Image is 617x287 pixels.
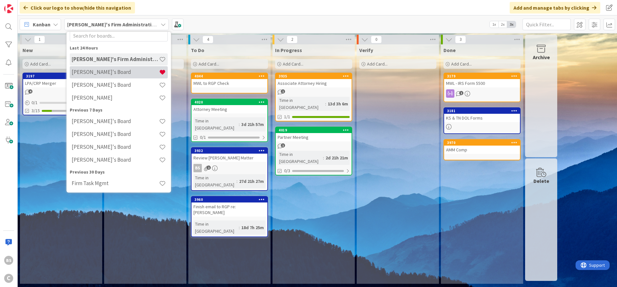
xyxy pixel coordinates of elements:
[275,127,352,175] a: 4019Partner MeetingTime in [GEOGRAPHIC_DATA]:2d 21h 21m0/3
[26,74,99,78] div: 3197
[70,107,168,113] div: Previous 7 Days
[239,224,240,231] span: :
[276,73,352,79] div: 3935
[72,157,159,163] h4: [PERSON_NAME]'s Board
[192,154,267,162] div: Review [PERSON_NAME] Matter
[4,256,13,265] div: BS
[23,79,99,87] div: LPA/CRP Merger
[239,121,240,128] span: :
[444,73,520,79] div: 3179
[192,73,267,79] div: 4044
[447,109,520,113] div: 3181
[70,30,168,41] input: Search for boards...
[279,74,352,78] div: 3935
[193,117,239,131] div: Time in [GEOGRAPHIC_DATA]
[459,91,463,95] span: 1
[444,108,520,122] div: 3181KS & TN DOL Forms
[192,148,267,162] div: 3932Review [PERSON_NAME] Matter
[237,178,265,185] div: 27d 21h 27m
[276,73,352,87] div: 3935Associate Attorney Hiring
[193,164,202,172] div: BS
[192,105,267,113] div: Attorney Meeting
[284,113,290,120] span: 1/1
[194,74,267,78] div: 4044
[444,114,520,122] div: KS & TN DOL Forms
[33,21,50,28] span: Kanban
[191,47,204,53] span: To Do
[275,47,302,53] span: In Progress
[191,73,268,94] a: 4044MWL to RGP Check
[207,166,211,170] span: 1
[276,127,352,141] div: 4019Partner Meeting
[443,107,521,134] a: 3181KS & TN DOL Forms
[192,73,267,87] div: 4044MWL to RGP Check
[276,133,352,141] div: Partner Meeting
[281,143,285,148] span: 1
[72,131,159,137] h4: [PERSON_NAME]'s Board
[325,100,326,107] span: :
[237,178,237,185] span: :
[507,21,516,28] span: 3x
[283,61,303,67] span: Add Card...
[371,36,382,43] span: 0
[67,21,173,28] b: [PERSON_NAME]'s Firm Administration Board
[200,134,206,141] span: 0/1
[22,47,33,53] span: New
[72,144,159,150] h4: [PERSON_NAME]'s Board
[31,99,38,106] span: 0 / 1
[70,169,168,175] div: Previous 30 Days
[444,108,520,114] div: 3181
[72,180,159,186] h4: Firm Task Mgmt
[444,146,520,154] div: AMM Comp
[240,121,265,128] div: 3d 21h 57m
[192,164,267,172] div: BS
[533,53,550,61] div: Archive
[23,99,99,107] div: 0/1
[194,100,267,104] div: 4020
[34,36,45,43] span: 1
[4,4,13,13] img: Visit kanbanzone.com
[278,151,323,165] div: Time in [GEOGRAPHIC_DATA]
[447,74,520,78] div: 3179
[72,118,159,124] h4: [PERSON_NAME]'s Board
[72,69,159,75] h4: [PERSON_NAME]'s Board
[192,79,267,87] div: MWL to RGP Check
[367,61,388,67] span: Add Card...
[191,196,268,237] a: 3960Finish email to RGP re: [PERSON_NAME]Time in [GEOGRAPHIC_DATA]:18d 7h 25m
[276,79,352,87] div: Associate Attorney Hiring
[193,174,237,188] div: Time in [GEOGRAPHIC_DATA]
[192,99,267,113] div: 4020Attorney Meeting
[193,220,239,235] div: Time in [GEOGRAPHIC_DATA]
[443,139,521,160] a: 3970AMM Comp
[72,82,159,88] h4: [PERSON_NAME]'s Board
[28,89,32,94] span: 4
[533,177,549,185] div: Delete
[490,21,498,28] span: 1x
[279,128,352,132] div: 4019
[22,73,100,115] a: 3197LPA/CRP Merger0/13/15
[202,36,213,43] span: 4
[323,154,324,161] span: :
[72,94,159,101] h4: [PERSON_NAME]
[23,73,99,79] div: 3197
[281,89,285,94] span: 1
[194,148,267,153] div: 3932
[444,73,520,87] div: 3179MWL - IRS Form 5500
[510,2,600,13] div: Add and manage tabs by clicking
[359,47,373,53] span: Verify
[444,79,520,87] div: MWL - IRS Form 5500
[20,2,135,13] div: Click our logo to show/hide this navigation
[192,202,267,217] div: Finish email to RGP re: [PERSON_NAME]
[192,197,267,217] div: 3960Finish email to RGP re: [PERSON_NAME]
[444,140,520,154] div: 3970AMM Comp
[192,197,267,202] div: 3960
[278,97,325,111] div: Time in [GEOGRAPHIC_DATA]
[13,1,29,9] span: Support
[199,61,219,67] span: Add Card...
[276,127,352,133] div: 4019
[523,19,571,30] input: Quick Filter...
[326,100,350,107] div: 13d 3h 6m
[192,148,267,154] div: 3932
[324,154,350,161] div: 2d 21h 21m
[284,167,290,174] span: 0/3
